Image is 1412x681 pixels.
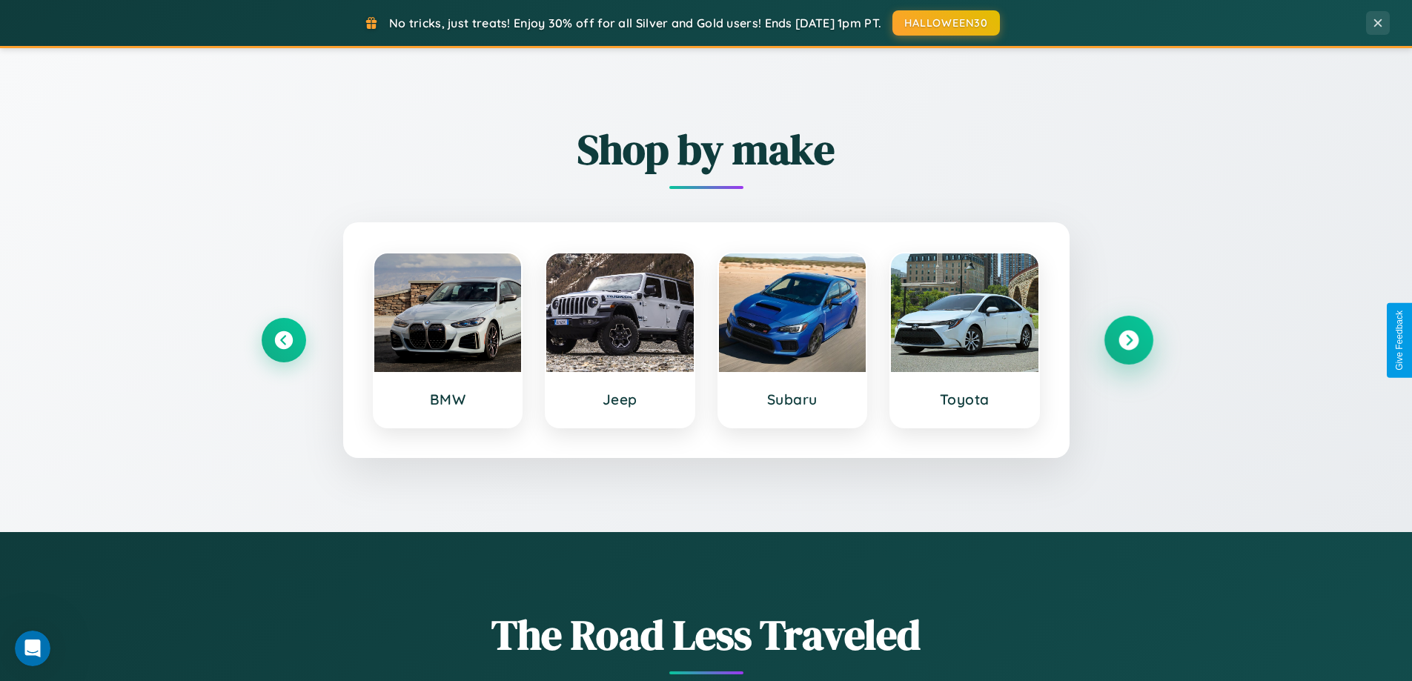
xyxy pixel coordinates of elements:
h3: Toyota [906,391,1024,408]
h3: Subaru [734,391,852,408]
button: HALLOWEEN30 [892,10,1000,36]
iframe: Intercom live chat [15,631,50,666]
span: No tricks, just treats! Enjoy 30% off for all Silver and Gold users! Ends [DATE] 1pm PT. [389,16,881,30]
h2: Shop by make [262,121,1151,178]
h3: Jeep [561,391,679,408]
h3: BMW [389,391,507,408]
div: Give Feedback [1394,310,1405,371]
h1: The Road Less Traveled [262,606,1151,663]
